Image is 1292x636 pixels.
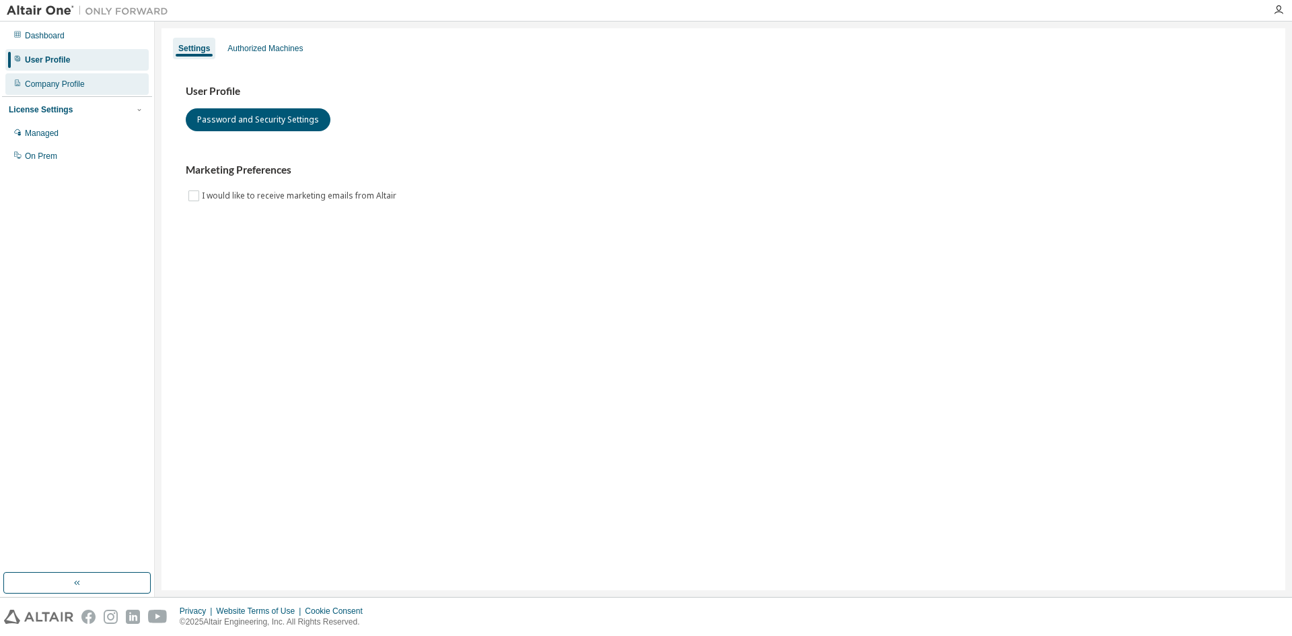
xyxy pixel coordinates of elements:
div: Authorized Machines [227,43,303,54]
div: Settings [178,43,210,54]
div: Website Terms of Use [216,606,305,616]
img: linkedin.svg [126,610,140,624]
div: Company Profile [25,79,85,90]
div: On Prem [25,151,57,162]
div: Managed [25,128,59,139]
div: User Profile [25,55,70,65]
img: youtube.svg [148,610,168,624]
img: Altair One [7,4,175,17]
div: Cookie Consent [305,606,370,616]
button: Password and Security Settings [186,108,330,131]
img: altair_logo.svg [4,610,73,624]
img: facebook.svg [81,610,96,624]
div: License Settings [9,104,73,115]
div: Dashboard [25,30,65,41]
img: instagram.svg [104,610,118,624]
label: I would like to receive marketing emails from Altair [202,188,399,204]
p: © 2025 Altair Engineering, Inc. All Rights Reserved. [180,616,371,628]
h3: User Profile [186,85,1261,98]
h3: Marketing Preferences [186,164,1261,177]
div: Privacy [180,606,216,616]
